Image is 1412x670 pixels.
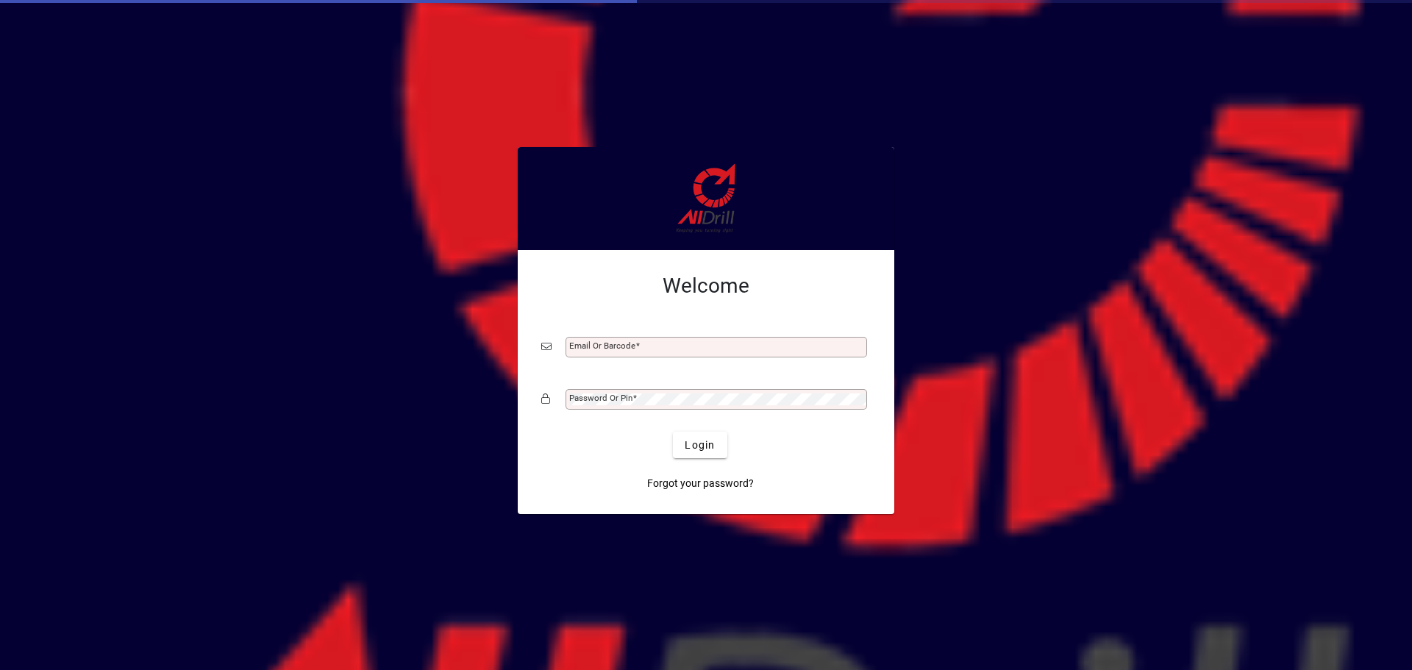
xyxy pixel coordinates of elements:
h2: Welcome [541,274,871,299]
a: Forgot your password? [641,470,760,496]
span: Forgot your password? [647,476,754,491]
mat-label: Password or Pin [569,393,632,403]
mat-label: Email or Barcode [569,341,635,351]
button: Login [673,432,727,458]
span: Login [685,438,715,453]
